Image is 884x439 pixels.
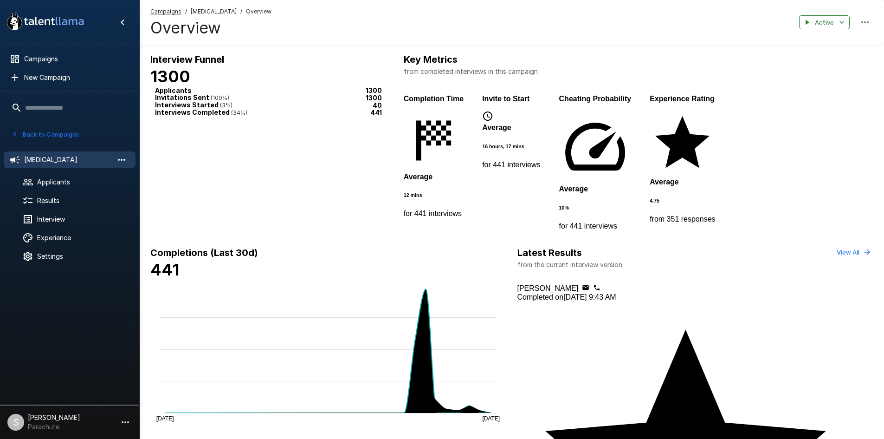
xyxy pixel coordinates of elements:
span: ( 100 %) [209,94,229,101]
p: 1300 [366,85,382,95]
h6: 4.75 [650,198,715,203]
div: Click to copy [593,284,600,293]
span: for 441 interviews [559,222,617,230]
h6: 10% [559,205,632,210]
button: Active [799,15,850,30]
p: from completed interviews in this campaign [404,67,873,76]
h4: Overview [150,18,271,38]
b: Average [404,173,433,181]
b: 1300 [150,67,190,86]
p: Invitations Sent [155,92,229,103]
p: [PERSON_NAME] [517,284,579,293]
p: from the current interview version [517,260,622,269]
b: Completions (Last 30d) [150,247,258,258]
span: from 351 responses [650,215,715,223]
span: / [185,7,187,16]
span: ( 34 %) [230,109,247,116]
b: Latest Results [517,247,582,258]
span: [MEDICAL_DATA] [191,7,237,16]
b: Average [559,185,588,193]
p: 1300 [366,93,382,103]
p: 441 [370,108,382,118]
b: Completion Time [404,95,464,103]
p: Interviews Started [155,100,232,110]
span: / [240,7,242,16]
h6: 16 hours, 17 mins [482,144,540,149]
p: 40 [373,100,382,110]
span: for 441 interviews [404,210,462,217]
b: Key Metrics [404,54,458,65]
h6: 12 mins [404,192,464,198]
b: Cheating Probability [559,95,632,103]
b: Interview Funnel [150,54,224,65]
b: Invite to Start [482,95,529,103]
button: View All [834,245,873,260]
div: Click to copy [582,284,589,293]
b: Average [650,178,679,186]
span: Overview [246,7,271,16]
p: Applicants [155,85,192,95]
p: Interviews Completed [155,107,247,118]
span: Completed on [DATE] 9:43 AM [517,293,616,301]
span: ( 3 %) [219,102,232,109]
tspan: [DATE] [482,415,500,421]
tspan: [DATE] [156,415,174,421]
b: 441 [150,260,179,279]
u: Campaigns [150,8,181,15]
span: for 441 interviews [482,161,540,169]
b: Average [482,124,511,131]
b: Experience Rating [650,95,715,103]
